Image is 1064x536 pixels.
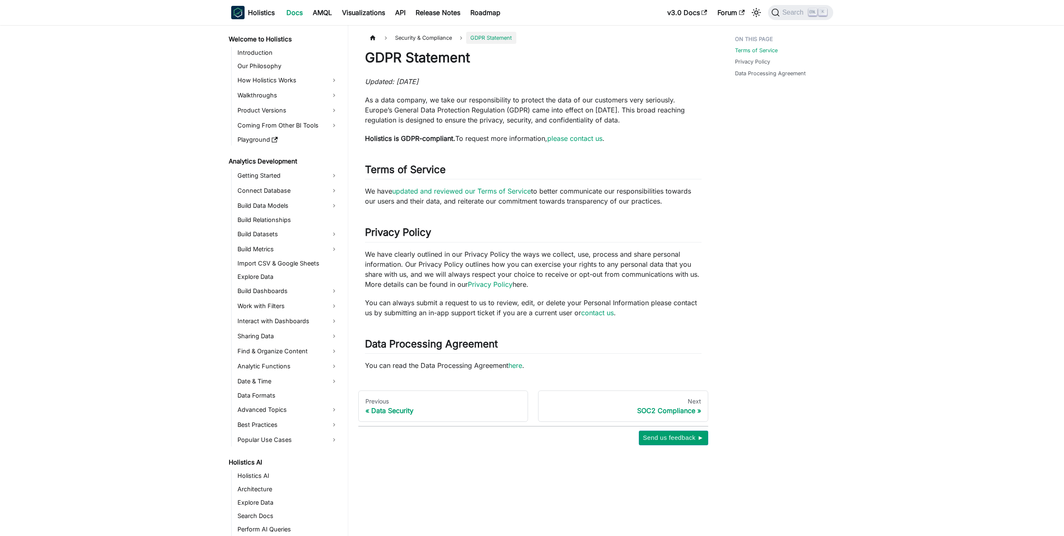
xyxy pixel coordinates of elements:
button: Send us feedback ► [639,431,708,445]
a: Getting Started [235,169,341,182]
a: Build Dashboards [235,284,341,298]
a: Interact with Dashboards [235,314,341,328]
div: Data Security [365,406,521,415]
em: Updated: [DATE] [365,77,418,86]
a: Find & Organize Content [235,345,341,358]
a: contact us [581,309,614,317]
a: Data Formats [235,390,341,401]
a: Product Versions [235,104,341,117]
div: SOC2 Compliance [545,406,701,415]
nav: Docs sidebar [223,25,348,536]
a: NextSOC2 Compliance [538,391,708,422]
a: Walkthroughs [235,89,341,102]
a: Forum [712,6,750,19]
span: Search [780,9,809,16]
a: Search Docs [235,510,341,522]
b: Holistics [248,8,275,18]
strong: Holistics is GDPR-compliant. [365,134,455,143]
nav: Docs pages [358,391,708,422]
a: Visualizations [337,6,390,19]
a: Our Philosophy [235,60,341,72]
a: Analytic Functions [235,360,341,373]
a: updated and reviewed our Terms of Service [392,187,531,195]
kbd: K [819,8,827,16]
a: Analytics Development [226,156,341,167]
p: You can always submit a request to us to review, edit, or delete your Personal Information please... [365,298,702,318]
span: Security & Compliance [391,32,456,44]
h1: GDPR Statement [365,49,702,66]
a: Holistics AI [235,470,341,482]
a: Architecture [235,483,341,495]
a: Home page [365,32,381,44]
a: Explore Data [235,497,341,508]
h2: Privacy Policy [365,226,702,242]
span: GDPR Statement [466,32,516,44]
a: Docs [281,6,308,19]
a: Advanced Topics [235,403,341,416]
a: AMQL [308,6,337,19]
h2: Data Processing Agreement [365,338,702,354]
a: Connect Database [235,184,341,197]
a: Build Datasets [235,227,341,241]
a: Build Data Models [235,199,341,212]
a: Data Processing Agreement [735,69,806,77]
img: Holistics [231,6,245,19]
a: Introduction [235,47,341,59]
a: here [508,361,522,370]
a: Roadmap [465,6,505,19]
a: v3.0 Docs [662,6,712,19]
a: Import CSV & Google Sheets [235,258,341,269]
a: Coming From Other BI Tools [235,119,341,132]
a: API [390,6,411,19]
span: Send us feedback ► [643,432,704,443]
a: PreviousData Security [358,391,528,422]
button: Search (Ctrl+K) [768,5,833,20]
button: Switch between dark and light mode (currently light mode) [750,6,763,19]
a: Playground [235,134,341,145]
p: To request more information, . [365,133,702,143]
a: Explore Data [235,271,341,283]
div: Previous [365,398,521,405]
a: Terms of Service [735,46,778,54]
a: Privacy Policy [735,58,770,66]
a: Release Notes [411,6,465,19]
a: Holistics AI [226,457,341,468]
p: We have to better communicate our responsibilities towards our users and their data, and reiterat... [365,186,702,206]
a: Popular Use Cases [235,433,341,447]
a: please contact us [547,134,602,143]
a: Work with Filters [235,299,341,313]
p: We have clearly outlined in our Privacy Policy the ways we collect, use, process and share person... [365,249,702,289]
a: Best Practices [235,418,341,431]
a: Build Metrics [235,242,341,256]
p: You can read the Data Processing Agreement . [365,360,702,370]
a: Privacy Policy [468,280,513,288]
a: How Holistics Works [235,74,341,87]
nav: Breadcrumbs [365,32,702,44]
a: Sharing Data [235,329,341,343]
a: Build Relationships [235,214,341,226]
a: Perform AI Queries [235,523,341,535]
a: HolisticsHolistics [231,6,275,19]
h2: Terms of Service [365,163,702,179]
a: Date & Time [235,375,341,388]
a: Welcome to Holistics [226,33,341,45]
div: Next [545,398,701,405]
p: As a data company, we take our responsibility to protect the data of our customers very seriously... [365,95,702,125]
